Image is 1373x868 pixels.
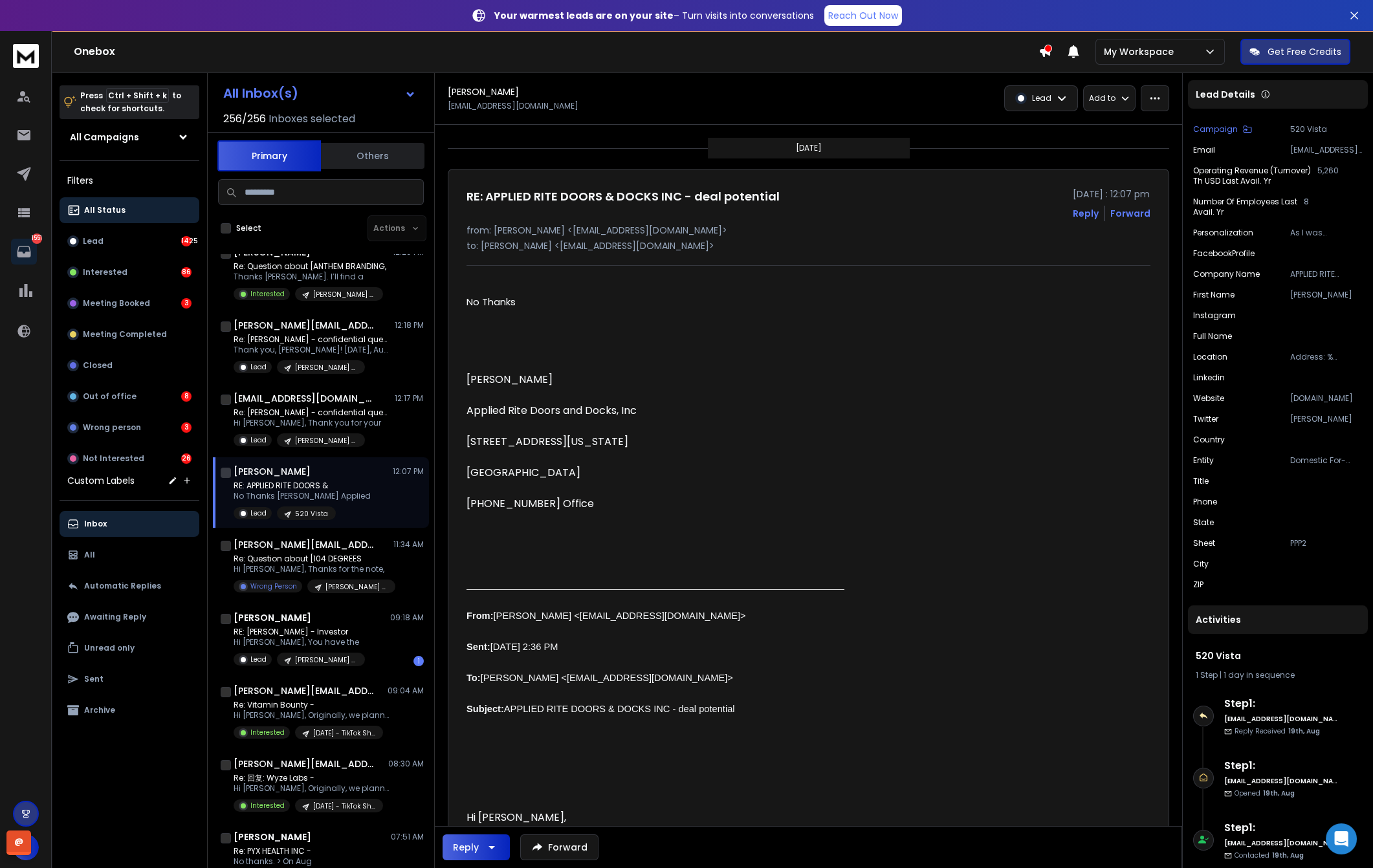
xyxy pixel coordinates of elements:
h1: [PERSON_NAME] [448,85,519,98]
p: Interested [83,267,127,277]
p: Lead [250,655,267,664]
p: Sent [84,674,104,684]
p: Interested [250,728,285,737]
button: Forward [520,834,599,860]
div: Reply [453,841,479,854]
p: 5,260 [1317,166,1363,186]
span: Ctrl + Shift + k [106,88,169,103]
button: Meeting Completed [60,321,199,347]
h6: [EMAIL_ADDRESS][DOMAIN_NAME] [1224,776,1337,786]
p: Get Free Credits [1268,45,1341,58]
p: Thanks [PERSON_NAME]. I’ll find a [234,272,386,282]
p: Re: [PERSON_NAME] - confidential question [234,407,389,418]
p: Wrong Person [250,581,297,591]
p: First Name [1193,290,1235,300]
button: Sent [60,666,199,692]
p: Operating revenue (Turnover) th USD Last avail. yr [1193,166,1317,186]
p: – Turn visits into conversations [494,9,814,22]
p: Re: PYX HEALTH INC - [234,846,336,856]
h1: [PERSON_NAME] [234,465,311,478]
span: 1 Step [1196,669,1218,680]
div: @ [6,830,31,855]
strong: Your warmest leads are on your site [494,9,674,22]
p: [DATE] [796,143,822,153]
h1: Onebox [74,44,1038,60]
button: Automatic Replies [60,573,199,599]
p: Lead [250,362,267,372]
button: Wrong person3 [60,415,199,440]
p: [PERSON_NAME] [1290,290,1363,300]
div: 8 [181,391,192,402]
button: All Status [60,197,199,223]
div: Activities [1188,605,1368,634]
button: Archive [60,697,199,723]
button: Get Free Credits [1240,39,1350,65]
div: 3 [181,298,192,309]
div: | [1196,670,1360,680]
p: Lead [250,435,267,445]
p: RE: APPLIED RITE DOORS & [234,481,371,491]
p: Reply Received [1235,726,1320,736]
span: [PERSON_NAME] <[EMAIL_ADDRESS][DOMAIN_NAME]> [DATE] 2:36 PM [PERSON_NAME] <[EMAIL_ADDRESS][DOMAIN... [467,611,746,714]
p: 08:30 AM [388,759,424,769]
p: 8 [1304,197,1363,217]
div: 3 [181,422,192,433]
h3: Inboxes selected [269,111,355,127]
p: 12:07 PM [393,466,424,477]
p: 09:18 AM [390,613,424,623]
span: [PHONE_NUMBER] Office [467,496,594,511]
span: 19th, Aug [1263,788,1295,798]
div: 1425 [181,236,192,246]
span: 256 / 256 [223,111,266,127]
p: Email [1193,145,1215,155]
p: RE: [PERSON_NAME] - Investor [234,627,365,637]
p: City [1193,559,1209,569]
p: from: [PERSON_NAME] <[EMAIL_ADDRESS][DOMAIN_NAME]> [467,224,1150,237]
p: No Thanks [PERSON_NAME] Applied [234,491,371,501]
p: Re: [PERSON_NAME] - confidential question [234,334,389,345]
p: Archive [84,705,115,715]
p: [PERSON_NAME] Point [295,363,357,373]
p: Hi [PERSON_NAME], Originally, we planned to [234,783,389,794]
span: [GEOGRAPHIC_DATA] [467,465,580,480]
p: Lead [83,236,104,246]
h1: [PERSON_NAME][EMAIL_ADDRESS][DOMAIN_NAME] [234,319,376,332]
p: Lead [250,508,267,518]
p: APPLIED RITE DOORS & DOCKS INC [1290,269,1363,279]
b: Sent: [467,642,490,652]
p: Reach Out Now [828,9,898,22]
p: Meeting Booked [83,298,150,309]
p: title [1193,476,1209,486]
div: Forward [1110,207,1150,220]
p: Re: Question about [104 DEGREES [234,554,389,564]
p: Press to check for shortcuts. [80,89,181,115]
p: 09:04 AM [388,686,424,696]
button: Reply [443,834,510,860]
p: Contacted [1235,851,1304,860]
p: Hi [PERSON_NAME], Thanks for the note, [234,564,389,574]
p: Wrong person [83,422,141,433]
p: Closed [83,360,113,371]
p: [DATE] - TikTok Shop Insiders - B2B - Beauty Leads [313,801,375,811]
h6: Step 1 : [1224,820,1337,836]
h3: Filters [60,171,199,190]
b: Subject: [467,704,504,714]
button: Unread only [60,635,199,661]
h1: All Inbox(s) [223,87,298,100]
div: Open Intercom Messenger [1326,823,1357,854]
h1: [PERSON_NAME][EMAIL_ADDRESS][PERSON_NAME][DOMAIN_NAME] [234,538,376,551]
p: Sheet [1193,538,1215,548]
p: Re: 回复: Wyze Labs - [234,773,389,783]
h6: Step 1 : [1224,696,1337,711]
p: [DATE] - TikTok Shop Insiders - B2B - Beauty Leads [313,728,375,738]
p: Address: % [PERSON_NAME] [STREET_ADDRESS] [1290,352,1363,362]
p: [DOMAIN_NAME] [1290,393,1363,404]
p: 07:51 AM [391,832,424,842]
button: All Inbox(s) [213,80,426,106]
p: Interested [250,289,285,299]
p: Full Name [1193,331,1232,342]
span: [STREET_ADDRESS][US_STATE] [467,434,628,449]
p: Entity [1193,455,1214,466]
h6: Step 1 : [1224,758,1337,774]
